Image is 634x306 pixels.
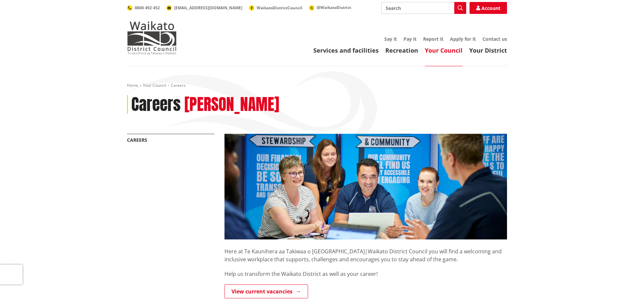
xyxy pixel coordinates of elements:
a: @WaikatoDistrict [309,5,351,10]
a: Home [127,82,138,88]
span: 0800 492 452 [135,5,160,11]
a: Contact us [482,36,507,42]
a: View current vacancies [224,284,308,298]
p: Help us transform the Waikato District as well as your career! [224,270,507,278]
span: [EMAIL_ADDRESS][DOMAIN_NAME] [174,5,242,11]
a: Your Council [143,82,166,88]
a: Recreation [385,46,418,54]
a: [EMAIL_ADDRESS][DOMAIN_NAME] [166,5,242,11]
a: WaikatoDistrictCouncil [249,5,302,11]
h1: Careers [131,95,181,114]
a: Apply for it [450,36,476,42]
span: WaikatoDistrictCouncil [257,5,302,11]
a: Your Council [425,46,463,54]
a: Say it [384,36,397,42]
span: Careers [171,82,186,88]
a: Services and facilities [313,46,379,54]
a: Pay it [404,36,416,42]
input: Search input [381,2,466,14]
a: Account [470,2,507,14]
a: Report it [423,36,443,42]
p: Here at Te Kaunihera aa Takiwaa o [GEOGRAPHIC_DATA]|Waikato District Council you will find a welc... [224,239,507,263]
span: @WaikatoDistrict [317,5,351,10]
img: Waikato District Council - Te Kaunihera aa Takiwaa o Waikato [127,21,177,54]
h2: [PERSON_NAME] [184,95,279,114]
a: 0800 492 452 [127,5,160,11]
img: Ngaaruawaahia staff discussing planning [224,134,507,239]
a: Your District [469,46,507,54]
a: Careers [127,137,147,143]
nav: breadcrumb [127,83,507,88]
